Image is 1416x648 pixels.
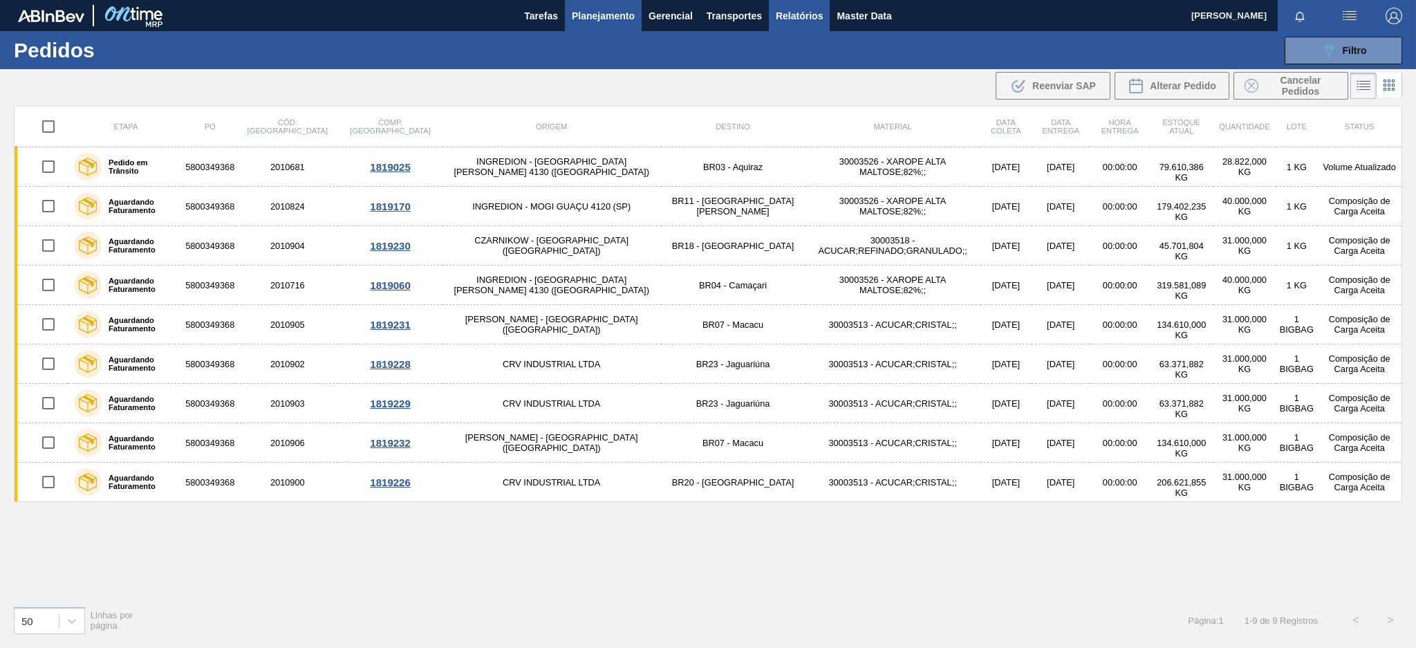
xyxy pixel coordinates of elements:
[1090,384,1149,423] td: 00:00:00
[1042,118,1079,135] span: Data entrega
[980,463,1032,502] td: [DATE]
[1157,320,1206,340] span: 134.610,000 KG
[1090,187,1149,226] td: 00:00:00
[102,316,178,333] label: Aguardando Faturamento
[102,237,178,254] label: Aguardando Faturamento
[1101,118,1139,135] span: Hora Entrega
[15,187,1402,226] a: Aguardando Faturamento58003493682010824INGREDION - MOGI GUAÇU 4120 (SP)BR11 - [GEOGRAPHIC_DATA][P...
[183,344,236,384] td: 5800349368
[661,187,805,226] td: BR11 - [GEOGRAPHIC_DATA][PERSON_NAME]
[102,395,178,411] label: Aguardando Faturamento
[1090,423,1149,463] td: 00:00:00
[980,147,1032,187] td: [DATE]
[183,187,236,226] td: 5800349368
[980,187,1032,226] td: [DATE]
[716,122,750,131] span: Destino
[442,423,661,463] td: [PERSON_NAME] - [GEOGRAPHIC_DATA] ([GEOGRAPHIC_DATA])
[1317,384,1401,423] td: Composição de Carga Aceita
[183,266,236,305] td: 5800349368
[661,463,805,502] td: BR20 - [GEOGRAPHIC_DATA]
[1317,266,1401,305] td: Composição de Carga Aceita
[1276,305,1317,344] td: 1 BIGBAG
[1276,423,1317,463] td: 1 BIGBAG
[350,118,430,135] span: Comp. [GEOGRAPHIC_DATA]
[536,122,567,131] span: Origem
[340,437,440,449] div: 1819232
[661,266,805,305] td: BR04 - Camaçari
[991,118,1021,135] span: Data coleta
[661,147,805,187] td: BR03 - Aquiraz
[236,423,338,463] td: 2010906
[1213,147,1276,187] td: 28.822,000 KG
[15,147,1402,187] a: Pedido em Trânsito58003493682010681INGREDION - [GEOGRAPHIC_DATA][PERSON_NAME] 4130 ([GEOGRAPHIC_D...
[1339,603,1373,638] button: <
[1157,201,1206,222] span: 179.402,235 KG
[340,398,440,409] div: 1819229
[1317,187,1401,226] td: Composição de Carga Aceita
[1278,6,1322,26] button: Notificações
[15,344,1402,384] a: Aguardando Faturamento58003493682010902CRV INDUSTRIAL LTDABR23 - Jaguariúna30003513 - ACUCAR;CRIS...
[1213,344,1276,384] td: 31.000,000 KG
[1317,226,1401,266] td: Composição de Carga Aceita
[1115,72,1229,100] button: Alterar Pedido
[1159,162,1204,183] span: 79.610,386 KG
[15,384,1402,423] a: Aguardando Faturamento58003493682010903CRV INDUSTRIAL LTDABR23 - Jaguariúna30003513 - ACUCAR;CRIS...
[1157,477,1206,498] span: 206.621,855 KG
[1317,423,1401,463] td: Composição de Carga Aceita
[340,358,440,370] div: 1819228
[1317,305,1401,344] td: Composição de Carga Aceita
[805,344,980,384] td: 30003513 - ACUCAR;CRISTAL;;
[1090,344,1149,384] td: 00:00:00
[15,463,1402,502] a: Aguardando Faturamento58003493682010900CRV INDUSTRIAL LTDABR20 - [GEOGRAPHIC_DATA]30003513 - ACUC...
[1213,463,1276,502] td: 31.000,000 KG
[340,161,440,173] div: 1819025
[1350,73,1377,99] div: Visão em Lista
[1276,187,1317,226] td: 1 KG
[442,147,661,187] td: INGREDION - [GEOGRAPHIC_DATA][PERSON_NAME] 4130 ([GEOGRAPHIC_DATA])
[1213,226,1276,266] td: 31.000,000 KG
[649,8,693,24] span: Gerencial
[236,305,338,344] td: 2010905
[1276,463,1317,502] td: 1 BIGBAG
[1276,344,1317,384] td: 1 BIGBAG
[236,344,338,384] td: 2010902
[1032,80,1096,91] span: Reenviar SAP
[102,158,178,175] label: Pedido em Trânsito
[661,305,805,344] td: BR07 - Macacu
[1233,72,1348,100] div: Cancelar Pedidos em Massa
[1032,463,1090,502] td: [DATE]
[980,266,1032,305] td: [DATE]
[805,384,980,423] td: 30003513 - ACUCAR;CRISTAL;;
[183,305,236,344] td: 5800349368
[340,240,440,252] div: 1819230
[1032,384,1090,423] td: [DATE]
[661,226,805,266] td: BR18 - [GEOGRAPHIC_DATA]
[340,476,440,488] div: 1819226
[1213,187,1276,226] td: 40.000,000 KG
[442,266,661,305] td: INGREDION - [GEOGRAPHIC_DATA][PERSON_NAME] 4130 ([GEOGRAPHIC_DATA])
[340,319,440,331] div: 1819231
[236,147,338,187] td: 2010681
[1032,344,1090,384] td: [DATE]
[1032,305,1090,344] td: [DATE]
[340,279,440,291] div: 1819060
[340,201,440,212] div: 1819170
[980,305,1032,344] td: [DATE]
[1213,423,1276,463] td: 31.000,000 KG
[996,72,1110,100] div: Reenviar SAP
[1341,8,1358,24] img: userActions
[1285,37,1402,64] button: Filtro
[1032,226,1090,266] td: [DATE]
[236,463,338,502] td: 2010900
[1276,266,1317,305] td: 1 KG
[183,463,236,502] td: 5800349368
[980,226,1032,266] td: [DATE]
[183,423,236,463] td: 5800349368
[776,8,823,24] span: Relatórios
[1287,122,1307,131] span: Lote
[1090,147,1149,187] td: 00:00:00
[1213,305,1276,344] td: 31.000,000 KG
[236,384,338,423] td: 2010903
[15,305,1402,344] a: Aguardando Faturamento58003493682010905[PERSON_NAME] - [GEOGRAPHIC_DATA] ([GEOGRAPHIC_DATA])BR07 ...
